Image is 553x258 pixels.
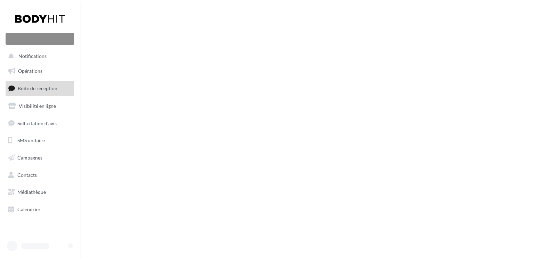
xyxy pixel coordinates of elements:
[4,202,76,217] a: Calendrier
[17,120,57,126] span: Sollicitation d'avis
[17,172,37,178] span: Contacts
[4,150,76,165] a: Campagnes
[4,185,76,199] a: Médiathèque
[18,68,42,74] span: Opérations
[4,133,76,148] a: SMS unitaire
[4,116,76,131] a: Sollicitation d'avis
[4,64,76,78] a: Opérations
[4,99,76,113] a: Visibilité en ligne
[17,137,45,143] span: SMS unitaire
[4,168,76,182] a: Contacts
[4,81,76,96] a: Boîte de réception
[17,206,41,212] span: Calendrier
[17,189,46,195] span: Médiathèque
[17,155,42,161] span: Campagnes
[18,85,57,91] span: Boîte de réception
[18,53,47,59] span: Notifications
[6,33,74,45] div: Nouvelle campagne
[19,103,56,109] span: Visibilité en ligne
